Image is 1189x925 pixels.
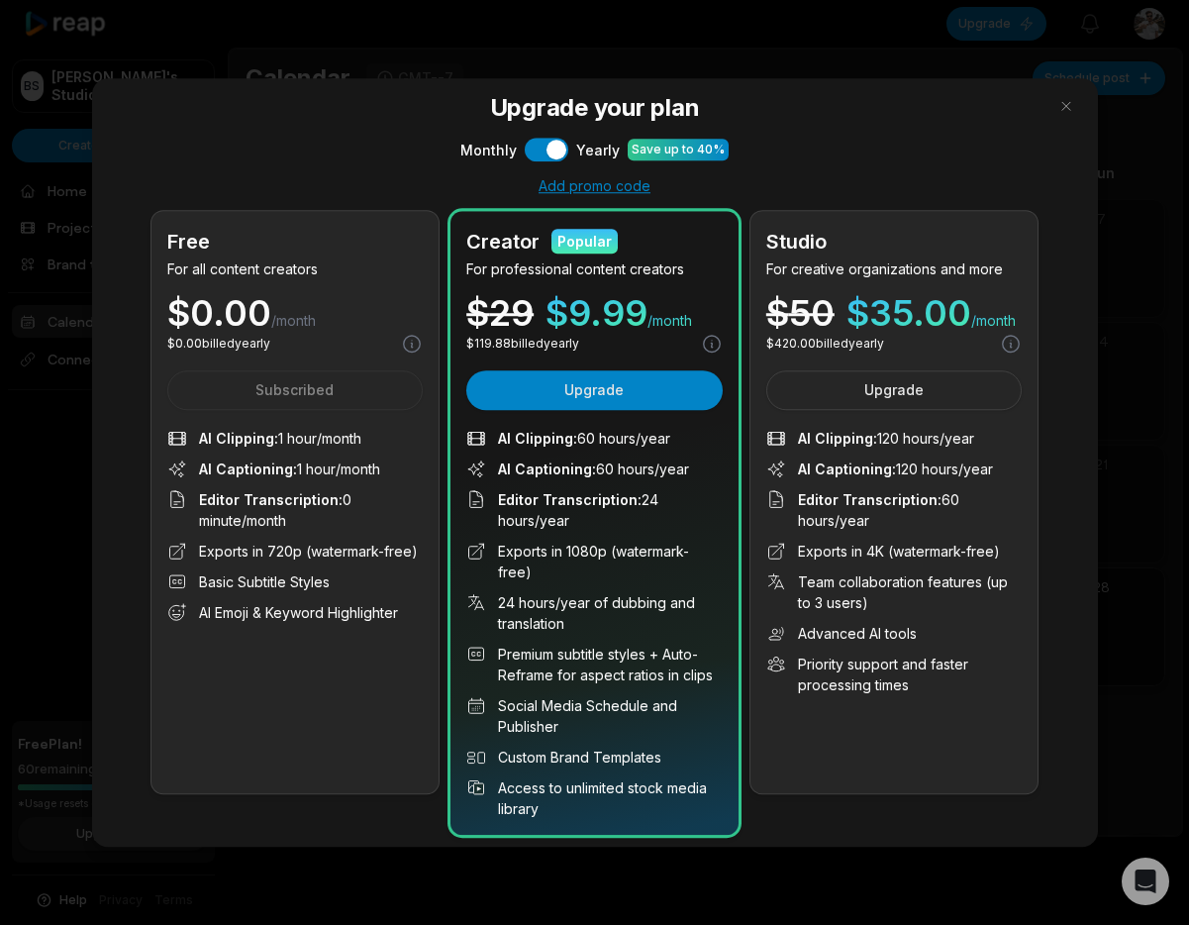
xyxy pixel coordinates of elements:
[466,541,723,582] li: Exports in 1080p (watermark-free)
[798,459,993,479] span: 120 hours/year
[498,491,642,508] span: Editor Transcription :
[466,258,723,279] p: For professional content creators
[466,592,723,634] li: 24 hours/year of dubbing and translation
[545,295,647,331] span: $ 9.99
[167,602,424,623] li: AI Emoji & Keyword Highlighter
[766,623,1023,644] li: Advanced AI tools
[460,140,517,160] span: Monthly
[766,571,1023,613] li: Team collaboration features (up to 3 users)
[766,370,1023,410] button: Upgrade
[199,491,343,508] span: Editor Transcription :
[798,430,877,447] span: AI Clipping :
[466,777,723,819] li: Access to unlimited stock media library
[108,90,1082,126] h3: Upgrade your plan
[466,335,579,353] p: $ 119.88 billed yearly
[199,459,380,479] span: 1 hour/month
[466,295,534,331] div: $ 29
[108,177,1082,195] div: Add promo code
[271,311,316,331] span: /month
[846,295,971,331] span: $ 35.00
[576,140,620,160] span: Yearly
[498,430,577,447] span: AI Clipping :
[167,227,210,257] h2: Free
[647,311,692,331] span: /month
[766,654,1023,695] li: Priority support and faster processing times
[498,489,723,531] span: 24 hours/year
[798,489,1023,531] span: 60 hours/year
[971,311,1016,331] span: /month
[199,430,278,447] span: AI Clipping :
[466,227,540,257] h2: Creator
[632,141,725,158] div: Save up to 40%
[167,541,424,562] li: Exports in 720p (watermark-free)
[199,461,297,477] span: AI Captioning :
[167,335,270,353] p: $ 0.00 billed yearly
[766,541,1023,562] li: Exports in 4K (watermark-free)
[199,428,361,449] span: 1 hour/month
[498,461,596,477] span: AI Captioning :
[798,461,896,477] span: AI Captioning :
[498,459,689,479] span: 60 hours/year
[766,335,884,353] p: $ 420.00 billed yearly
[466,747,723,768] li: Custom Brand Templates
[798,491,941,508] span: Editor Transcription :
[167,295,271,331] span: $ 0.00
[766,258,1023,279] p: For creative organizations and more
[766,227,827,257] h2: Studio
[557,231,612,252] div: Popular
[466,370,723,410] button: Upgrade
[199,489,424,531] span: 0 minute/month
[466,695,723,737] li: Social Media Schedule and Publisher
[766,295,835,331] div: $ 50
[798,428,974,449] span: 120 hours/year
[498,428,670,449] span: 60 hours/year
[167,258,424,279] p: For all content creators
[167,571,424,592] li: Basic Subtitle Styles
[466,644,723,685] li: Premium subtitle styles + Auto-Reframe for aspect ratios in clips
